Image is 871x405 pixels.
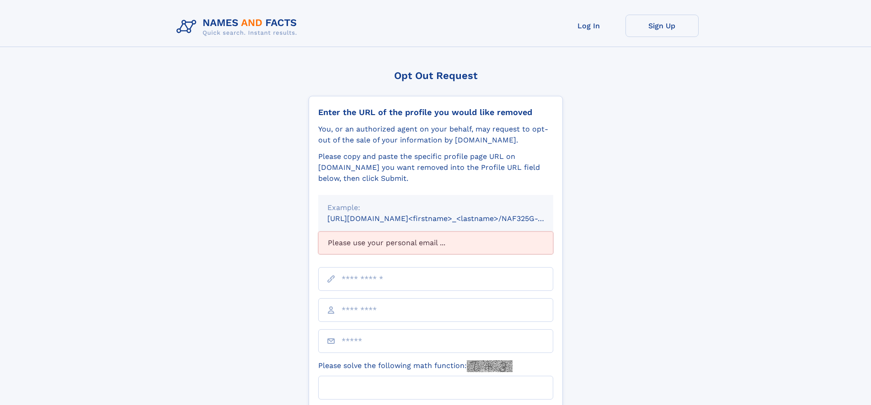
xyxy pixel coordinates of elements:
a: Sign Up [625,15,699,37]
div: Enter the URL of the profile you would like removed [318,107,553,117]
a: Log In [552,15,625,37]
div: Opt Out Request [309,70,563,81]
div: Example: [327,202,544,213]
small: [URL][DOMAIN_NAME]<firstname>_<lastname>/NAF325G-xxxxxxxx [327,214,571,223]
div: Please use your personal email ... [318,231,553,254]
div: You, or an authorized agent on your behalf, may request to opt-out of the sale of your informatio... [318,124,553,146]
label: Please solve the following math function: [318,360,513,372]
img: Logo Names and Facts [173,15,305,39]
div: Please copy and paste the specific profile page URL on [DOMAIN_NAME] you want removed into the Pr... [318,151,553,184]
